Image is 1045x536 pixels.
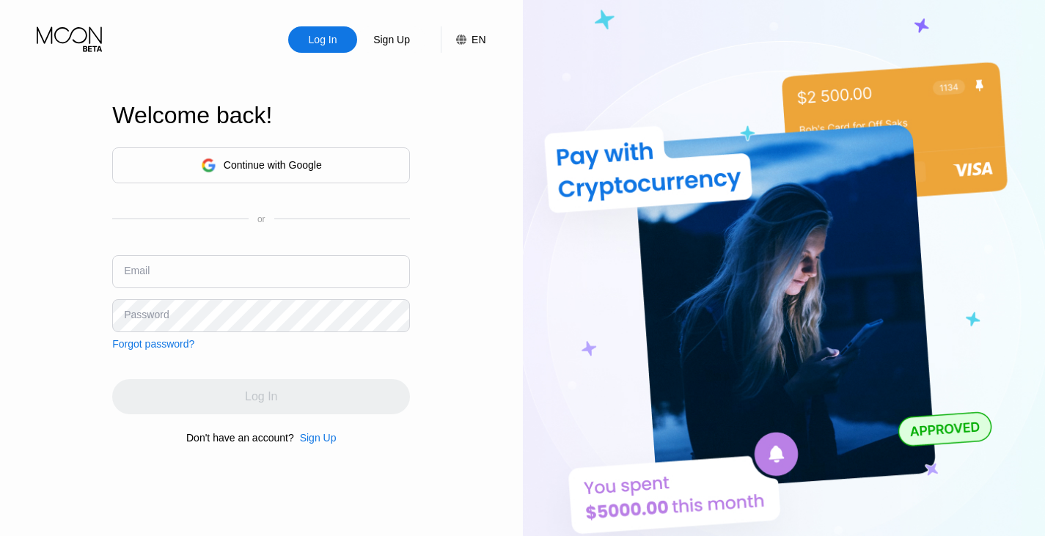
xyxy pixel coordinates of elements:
div: Sign Up [294,432,337,444]
div: Sign Up [357,26,426,53]
div: Log In [288,26,357,53]
div: Forgot password? [112,338,194,350]
div: Welcome back! [112,102,410,129]
div: or [257,214,265,224]
div: Don't have an account? [186,432,294,444]
div: Password [124,309,169,320]
div: Sign Up [300,432,337,444]
div: Email [124,265,150,276]
div: Continue with Google [112,147,410,183]
div: Sign Up [372,32,411,47]
div: EN [441,26,485,53]
div: Log In [307,32,339,47]
div: EN [472,34,485,45]
div: Continue with Google [224,159,322,171]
